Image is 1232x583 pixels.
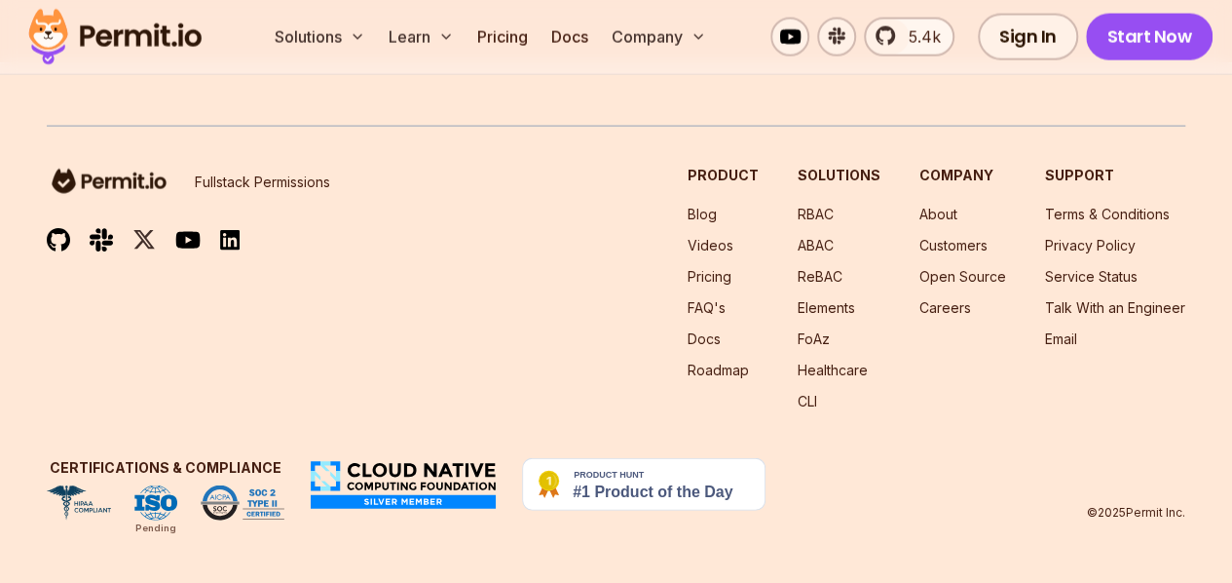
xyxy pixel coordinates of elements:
[919,237,988,253] a: Customers
[919,166,1006,185] h3: Company
[47,486,111,521] img: HIPAA
[469,18,536,57] a: Pricing
[798,393,817,409] a: CLI
[798,299,855,316] a: Elements
[798,362,868,378] a: Healthcare
[267,18,373,57] button: Solutions
[864,18,954,57] a: 5.4k
[798,268,842,285] a: ReBAC
[135,521,176,536] div: Pending
[897,25,941,49] span: 5.4k
[1045,166,1185,185] h3: Support
[47,458,284,478] h3: Certifications & Compliance
[47,166,171,197] img: logo
[132,228,156,253] img: twitter
[798,237,834,253] a: ABAC
[522,458,765,511] img: Permit.io - Never build permissions again | Product Hunt
[1045,206,1170,222] a: Terms & Conditions
[688,330,721,347] a: Docs
[688,299,726,316] a: FAQ's
[919,206,957,222] a: About
[919,268,1006,285] a: Open Source
[798,330,830,347] a: FoAz
[798,206,834,222] a: RBAC
[1045,330,1077,347] a: Email
[1087,505,1185,521] p: © 2025 Permit Inc.
[1045,268,1138,285] a: Service Status
[201,486,284,521] img: SOC
[978,14,1078,60] a: Sign In
[1086,14,1213,60] a: Start Now
[688,362,749,378] a: Roadmap
[381,18,462,57] button: Learn
[688,166,759,185] h3: Product
[134,486,177,521] img: ISO
[798,166,880,185] h3: Solutions
[19,4,210,70] img: Permit logo
[604,18,714,57] button: Company
[195,173,330,192] p: Fullstack Permissions
[688,237,733,253] a: Videos
[1045,299,1185,316] a: Talk With an Engineer
[688,268,731,285] a: Pricing
[175,229,201,252] img: youtube
[688,206,717,222] a: Blog
[220,229,240,252] img: linkedin
[543,18,596,57] a: Docs
[1045,237,1136,253] a: Privacy Policy
[919,299,971,316] a: Careers
[90,227,113,253] img: slack
[47,228,70,253] img: github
